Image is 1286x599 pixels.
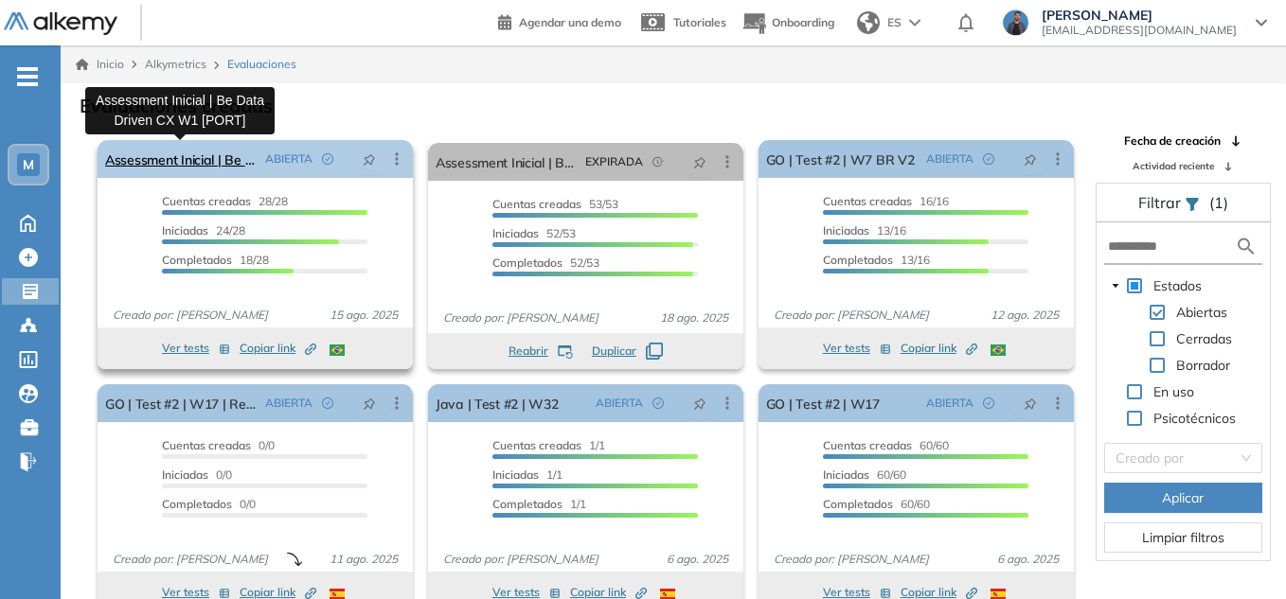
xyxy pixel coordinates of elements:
button: Copiar link [901,337,977,360]
span: En uso [1150,380,1198,403]
span: 53/53 [492,197,618,211]
span: ABIERTA [926,150,973,167]
span: caret-down [1111,281,1120,291]
button: Aplicar [1104,483,1262,513]
span: Iniciadas [492,226,539,240]
span: Borrador [1176,357,1230,374]
span: 28/28 [162,194,288,208]
span: 0/0 [162,497,256,511]
span: 6 ago. 2025 [659,551,736,568]
span: Completados [823,497,893,511]
div: Assessment Inicial | Be Data Driven CX W1 [PORT] [85,87,275,134]
span: Fecha de creación [1124,132,1221,150]
span: [PERSON_NAME] [1042,8,1237,23]
span: pushpin [693,154,706,169]
button: Reabrir [509,343,573,360]
span: Tutoriales [673,15,726,29]
span: Creado por: [PERSON_NAME] [436,309,606,326]
button: Limpiar filtros [1104,522,1262,553]
span: 15 ago. 2025 [322,307,405,324]
span: pushpin [693,396,706,411]
span: Completados [492,497,563,511]
span: 18 ago. 2025 [652,309,736,326]
span: pushpin [363,396,376,411]
a: GO | Test #2 | W17 | Recuperatorio [105,384,258,422]
span: Completados [162,497,232,511]
span: 1/1 [492,497,586,511]
span: Iniciadas [823,223,869,238]
button: pushpin [348,388,390,418]
span: ABIERTA [265,150,313,167]
span: EXPIRADA [585,153,643,170]
span: 6 ago. 2025 [990,551,1066,568]
span: Agendar una demo [519,15,621,29]
button: pushpin [679,388,721,418]
span: Cuentas creadas [492,197,581,211]
h3: Evaluaciones creadas [80,95,273,117]
button: pushpin [1009,144,1051,174]
button: Copiar link [240,337,316,360]
span: 1/1 [492,438,605,452]
span: 60/60 [823,438,949,452]
img: world [857,11,880,34]
span: 52/53 [492,226,576,240]
a: GO | Test #2 | W17 [766,384,880,422]
span: Estados [1150,274,1206,297]
a: Agendar una demo [498,9,621,32]
i: - [17,75,38,79]
span: Creado por: [PERSON_NAME] [105,307,276,324]
span: Limpiar filtros [1142,527,1224,548]
span: Cuentas creadas [162,438,251,452]
span: (1) [1209,191,1228,214]
button: Onboarding [741,3,834,44]
span: Cuentas creadas [492,438,581,452]
img: arrow [909,19,920,26]
span: Completados [492,255,563,270]
span: Cuentas creadas [162,194,251,208]
a: Assessment Inicial | Be Data Driven CX W1 [PORT] [105,140,258,178]
span: Psicotécnicos [1150,407,1240,430]
span: Iniciadas [162,467,208,482]
img: Logo [4,12,117,36]
span: Cerradas [1172,327,1236,350]
span: 24/28 [162,223,245,238]
a: Inicio [76,56,124,73]
button: pushpin [348,144,390,174]
a: Assessment Inicial | Be Data Driven CX W1 [HISP] [436,143,578,181]
span: Completados [823,253,893,267]
span: Alkymetrics [145,57,206,71]
span: Onboarding [772,15,834,29]
button: pushpin [679,147,721,177]
span: Cerradas [1176,330,1232,347]
button: Ver tests [162,337,230,360]
span: check-circle [652,397,664,409]
span: pushpin [1024,151,1037,167]
span: Reabrir [509,343,548,360]
a: Java | Test #2 | W32 [436,384,559,422]
span: check-circle [322,153,333,165]
span: 1/1 [492,467,563,482]
span: 18/28 [162,253,269,267]
span: Iniciadas [823,467,869,482]
span: ABIERTA [596,395,643,412]
span: Abiertas [1172,301,1231,324]
span: Cuentas creadas [823,194,912,208]
span: 60/60 [823,467,906,482]
span: Copiar link [240,340,316,357]
span: Creado por: [PERSON_NAME] [766,307,937,324]
span: check-circle [983,397,994,409]
span: Creado por: [PERSON_NAME] [766,551,937,568]
span: pushpin [363,151,376,167]
span: 16/16 [823,194,949,208]
span: Creado por: [PERSON_NAME] [105,551,276,568]
img: BRA [991,344,1006,356]
button: Duplicar [592,343,663,360]
span: ABIERTA [265,395,313,412]
span: Completados [162,253,232,267]
span: 0/0 [162,467,232,482]
span: Abiertas [1176,304,1227,321]
span: Iniciadas [162,223,208,238]
span: 12 ago. 2025 [983,307,1066,324]
span: Actividad reciente [1133,159,1214,173]
span: field-time [652,156,664,167]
